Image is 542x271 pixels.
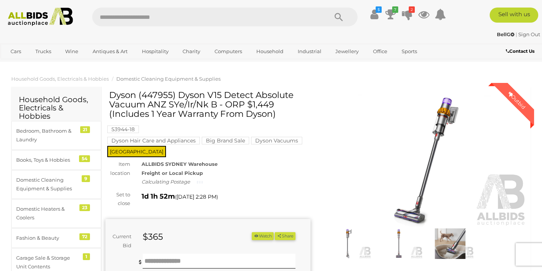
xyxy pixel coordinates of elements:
[107,146,166,157] span: [GEOGRAPHIC_DATA]
[11,76,109,82] a: Household Goods, Electricals & Hobbies
[4,8,77,26] img: Allbids.com.au
[60,45,83,58] a: Wine
[82,175,90,182] div: 9
[251,137,302,144] mark: Dyson Vacuums
[11,170,101,199] a: Domestic Cleaning Equipment & Supplies 9
[142,179,190,185] i: Calculating Postage
[142,192,175,201] strong: 1d 1h 52m
[202,137,249,144] mark: Big Brand Sale
[490,8,538,23] a: Sell with us
[368,8,380,21] a: $
[11,199,101,228] a: Domestic Heaters & Coolers 23
[322,94,527,227] img: Dyson (447955) Dyson V15 Detect Absolute Vacuum ANZ SYe/Ir/Nk B - ORP $1,449 (Includes 1 Year War...
[16,205,78,222] div: Domestic Heaters & Coolers
[251,138,302,144] a: Dyson Vacuums
[100,190,136,208] div: Set to close
[497,31,515,37] strong: BellG
[518,31,540,37] a: Sign Out
[252,232,274,240] button: Watch
[426,228,474,259] img: Dyson (447955) Dyson V15 Detect Absolute Vacuum ANZ SYe/Ir/Nk B - ORP $1,449 (Includes 1 Year War...
[252,232,274,240] li: Watch this item
[11,121,101,150] a: Bedroom, Bathroom & Laundry 21
[324,228,371,259] img: Dyson (447955) Dyson V15 Detect Absolute Vacuum ANZ SYe/Ir/Nk B - ORP $1,449 (Includes 1 Year War...
[516,31,517,37] span: |
[107,138,200,144] a: Dyson Hair Care and Appliances
[107,126,139,133] mark: 53944-18
[375,228,422,259] img: Dyson (447955) Dyson V15 Detect Absolute Vacuum ANZ SYe/Ir/Nk B - ORP $1,449 (Includes 1 Year War...
[79,204,90,211] div: 23
[107,126,139,132] a: 53944-18
[320,8,358,26] button: Search
[330,45,364,58] a: Jewellery
[178,45,205,58] a: Charity
[79,155,90,162] div: 54
[397,45,422,58] a: Sports
[137,45,174,58] a: Hospitality
[107,137,200,144] mark: Dyson Hair Care and Appliances
[16,234,78,242] div: Fashion & Beauty
[202,138,249,144] a: Big Brand Sale
[30,45,56,58] a: Trucks
[506,48,534,54] b: Contact Us
[275,232,295,240] button: Share
[142,170,203,176] strong: Freight or Local Pickup
[16,156,78,164] div: Books, Toys & Hobbies
[210,45,247,58] a: Computers
[6,45,26,58] a: Cars
[499,83,534,118] div: Outbid
[6,58,69,70] a: [GEOGRAPHIC_DATA]
[116,76,221,82] a: Domestic Cleaning Equipment & Supplies
[80,126,90,133] div: 21
[392,6,398,13] i: 7
[83,253,90,260] div: 1
[11,228,101,248] a: Fashion & Beauty 72
[109,90,309,119] h1: Dyson (447955) Dyson V15 Detect Absolute Vacuum ANZ SYe/Ir/Nk B - ORP $1,449 (Includes 1 Year War...
[376,6,382,13] i: $
[11,150,101,170] a: Books, Toys & Hobbies 54
[175,194,218,200] span: ( )
[497,31,516,37] a: BellG
[506,47,536,55] a: Contact Us
[402,8,413,21] a: 2
[16,176,78,193] div: Domestic Cleaning Equipment & Supplies
[177,193,216,200] span: [DATE] 2:28 PM
[251,45,288,58] a: Household
[197,180,203,184] img: small-loading.gif
[142,161,218,167] strong: ALLBIDS SYDNEY Warehouse
[385,8,396,21] a: 7
[88,45,132,58] a: Antiques & Art
[368,45,392,58] a: Office
[79,233,90,240] div: 72
[409,6,415,13] i: 2
[16,127,78,144] div: Bedroom, Bathroom & Laundry
[19,95,94,120] h2: Household Goods, Electricals & Hobbies
[100,160,136,178] div: Item location
[293,45,326,58] a: Industrial
[105,232,137,250] div: Current Bid
[143,231,163,242] strong: $365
